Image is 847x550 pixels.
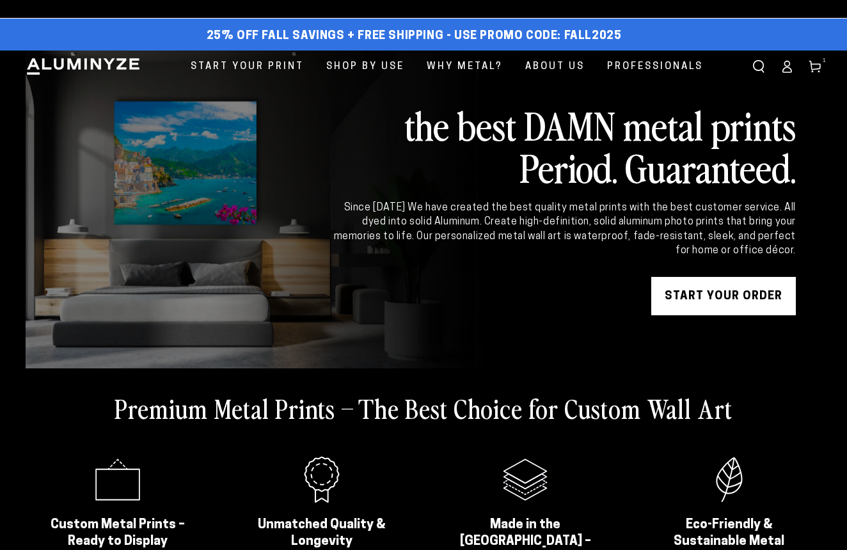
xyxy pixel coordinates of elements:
a: Why Metal? [417,51,512,83]
h2: Unmatched Quality & Longevity [246,517,399,550]
span: 1 [823,56,827,65]
div: Since [DATE] We have created the best quality metal prints with the best customer service. All dy... [331,201,796,258]
summary: Search our site [745,52,773,81]
h2: Premium Metal Prints – The Best Choice for Custom Wall Art [115,391,732,425]
span: 25% off FALL Savings + Free Shipping - Use Promo Code: FALL2025 [207,29,622,43]
a: Shop By Use [317,51,414,83]
span: Why Metal? [427,58,503,75]
span: About Us [525,58,585,75]
a: START YOUR Order [651,277,796,315]
span: Start Your Print [191,58,304,75]
h2: the best DAMN metal prints Period. Guaranteed. [331,104,796,188]
span: Professionals [607,58,703,75]
img: Aluminyze [26,57,141,76]
span: Shop By Use [326,58,404,75]
a: Professionals [598,51,713,83]
a: Start Your Print [181,51,313,83]
h2: Custom Metal Prints – Ready to Display [42,517,194,550]
a: About Us [516,51,594,83]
